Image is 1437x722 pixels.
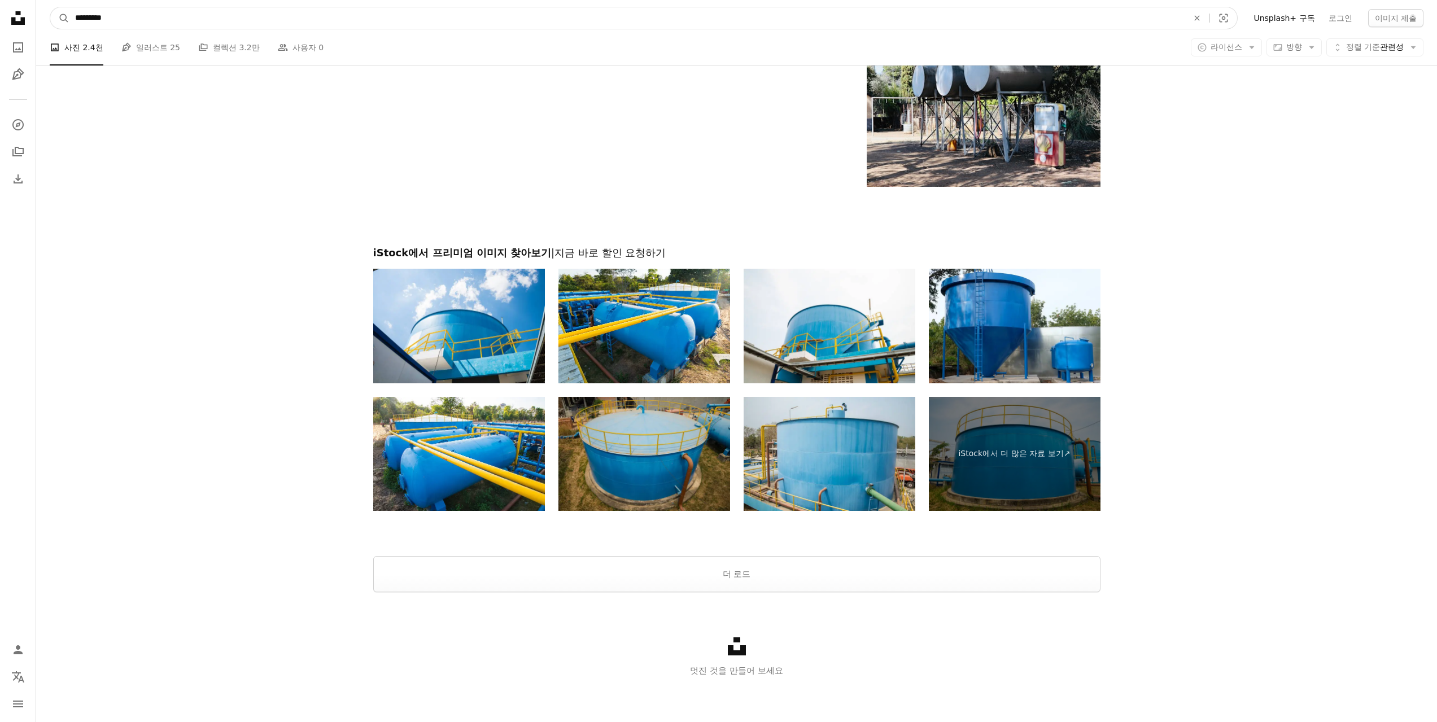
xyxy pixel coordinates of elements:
[558,397,730,511] img: 태국 의 수도의 수처리 공정 및 수처리 공장.
[7,638,29,661] a: 로그인 / 가입
[929,269,1100,383] img: 농촌 지역에서 큰 산업 민물 탱크
[1286,42,1302,51] span: 방향
[1322,9,1359,27] a: 로그인
[744,269,915,383] img: 태국 의 수도의 수처리 공정 및 수처리 공장.
[7,63,29,86] a: 일러스트
[7,36,29,59] a: 사진
[1368,9,1423,27] button: 이미지 제출
[1247,9,1321,27] a: Unsplash+ 구독
[373,397,545,511] img: 용수 처리 공장
[1191,38,1262,56] button: 라이선스
[198,29,260,65] a: 컬렉션 3.2만
[558,269,730,383] img: 용수 처리 공장
[1266,38,1322,56] button: 방향
[744,397,915,511] img: 태국 의 수도의 수처리 공정 및 수처리 공장.
[1346,42,1404,53] span: 관련성
[867,32,1100,187] img: 금속 탱크 그룹
[7,666,29,688] button: 언어
[50,7,1238,29] form: 사이트 전체에서 이미지 찾기
[373,246,1100,260] h2: iStock에서 프리미엄 이미지 찾아보기
[278,29,324,65] a: 사용자 0
[318,41,324,54] span: 0
[373,269,545,383] img: 태국 의 수도의 수처리 공정 및 수처리 공장.
[170,41,180,54] span: 25
[1210,7,1237,29] button: 시각적 검색
[867,104,1100,114] a: 금속 탱크 그룹
[121,29,180,65] a: 일러스트 25
[7,141,29,163] a: 컬렉션
[1185,7,1209,29] button: 삭제
[36,664,1437,677] p: 멋진 것을 만들어 보세요
[7,693,29,715] button: 메뉴
[929,397,1100,511] a: iStock에서 더 많은 자료 보기↗
[373,556,1100,592] button: 더 로드
[7,113,29,136] a: 탐색
[50,7,69,29] button: Unsplash 검색
[1211,42,1242,51] span: 라이선스
[1346,42,1380,51] span: 정렬 기준
[239,41,259,54] span: 3.2만
[7,168,29,190] a: 다운로드 내역
[551,247,666,259] span: | 지금 바로 할인 요청하기
[7,7,29,32] a: 홈 — Unsplash
[1326,38,1423,56] button: 정렬 기준관련성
